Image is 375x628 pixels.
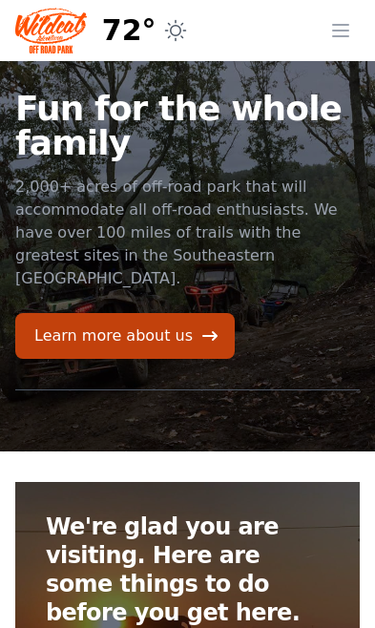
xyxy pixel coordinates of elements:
img: Wildcat Logo [15,8,87,53]
span: 72° [102,13,156,48]
a: Learn more about us [15,313,235,359]
h1: Fun for the whole family [15,92,360,160]
p: 2,000+ acres of off-road park that will accommodate all off-road enthusiasts. We have over 100 mi... [15,176,360,290]
h2: We're glad you are visiting. Here are some things to do before you get here. [46,513,329,627]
